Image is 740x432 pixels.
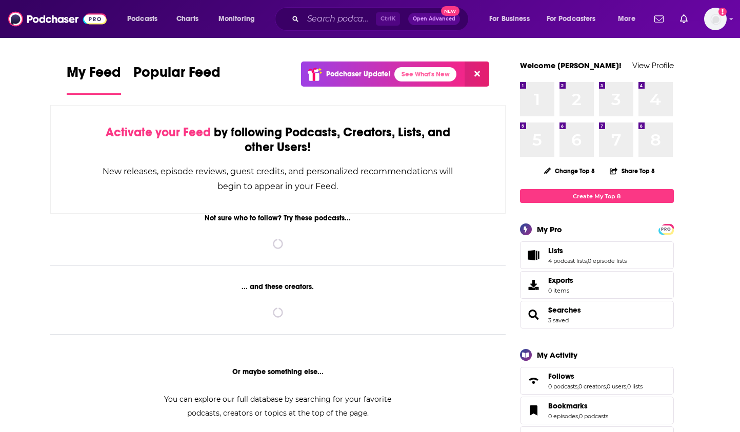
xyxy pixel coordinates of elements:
[102,125,454,155] div: by following Podcasts, Creators, Lists, and other Users!
[303,11,376,27] input: Search podcasts, credits, & more...
[176,12,198,26] span: Charts
[50,282,506,291] div: ... and these creators.
[120,11,171,27] button: open menu
[548,383,577,390] a: 0 podcasts
[520,301,674,328] span: Searches
[627,383,643,390] a: 0 lists
[548,305,581,315] a: Searches
[660,225,672,233] span: PRO
[67,64,121,87] span: My Feed
[50,214,506,222] div: Not sure who to follow? Try these podcasts...
[394,67,456,81] a: See What's New
[548,372,574,381] span: Follows
[489,12,530,26] span: For Business
[152,393,404,420] div: You can explore our full database by searching for your favorite podcasts, creators or topics at ...
[540,11,611,27] button: open menu
[102,164,454,194] div: New releases, episode reviews, guest credits, and personalized recommendations will begin to appe...
[218,12,255,26] span: Monitoring
[548,317,569,324] a: 3 saved
[537,350,577,360] div: My Activity
[482,11,543,27] button: open menu
[548,413,578,420] a: 0 episodes
[50,367,506,376] div: Or maybe something else...
[548,246,627,255] a: Lists
[704,8,727,30] img: User Profile
[127,12,157,26] span: Podcasts
[376,12,400,26] span: Ctrl K
[520,271,674,299] a: Exports
[632,60,674,70] a: View Profile
[413,16,455,22] span: Open Advanced
[537,224,562,234] div: My Pro
[588,257,627,264] a: 0 episode lists
[520,241,674,269] span: Lists
[606,383,607,390] span: ,
[520,367,674,395] span: Follows
[548,287,573,294] span: 0 items
[626,383,627,390] span: ,
[524,403,544,418] a: Bookmarks
[548,372,643,381] a: Follows
[548,276,573,285] span: Exports
[520,397,674,424] span: Bookmarks
[8,9,107,29] img: Podchaser - Follow, Share and Rate Podcasts
[578,413,579,420] span: ,
[577,383,578,390] span: ,
[524,248,544,262] a: Lists
[548,246,563,255] span: Lists
[170,11,205,27] a: Charts
[718,8,727,16] svg: Add a profile image
[133,64,221,87] span: Popular Feed
[548,401,608,410] a: Bookmarks
[524,374,544,388] a: Follows
[650,10,668,28] a: Show notifications dropdown
[578,383,606,390] a: 0 creators
[106,125,211,140] span: Activate your Feed
[524,278,544,292] span: Exports
[326,70,390,78] p: Podchaser Update!
[587,257,588,264] span: ,
[524,307,544,322] a: Searches
[441,6,459,16] span: New
[548,401,588,410] span: Bookmarks
[285,7,478,31] div: Search podcasts, credits, & more...
[579,413,608,420] a: 0 podcasts
[547,12,596,26] span: For Podcasters
[133,64,221,95] a: Popular Feed
[660,225,672,233] a: PRO
[704,8,727,30] span: Logged in as RiverheadPublicity
[211,11,268,27] button: open menu
[704,8,727,30] button: Show profile menu
[618,12,635,26] span: More
[676,10,692,28] a: Show notifications dropdown
[520,189,674,203] a: Create My Top 8
[548,257,587,264] a: 4 podcast lists
[520,60,622,70] a: Welcome [PERSON_NAME]!
[538,164,602,177] button: Change Top 8
[609,161,655,181] button: Share Top 8
[611,11,648,27] button: open menu
[607,383,626,390] a: 0 users
[67,64,121,95] a: My Feed
[408,13,460,25] button: Open AdvancedNew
